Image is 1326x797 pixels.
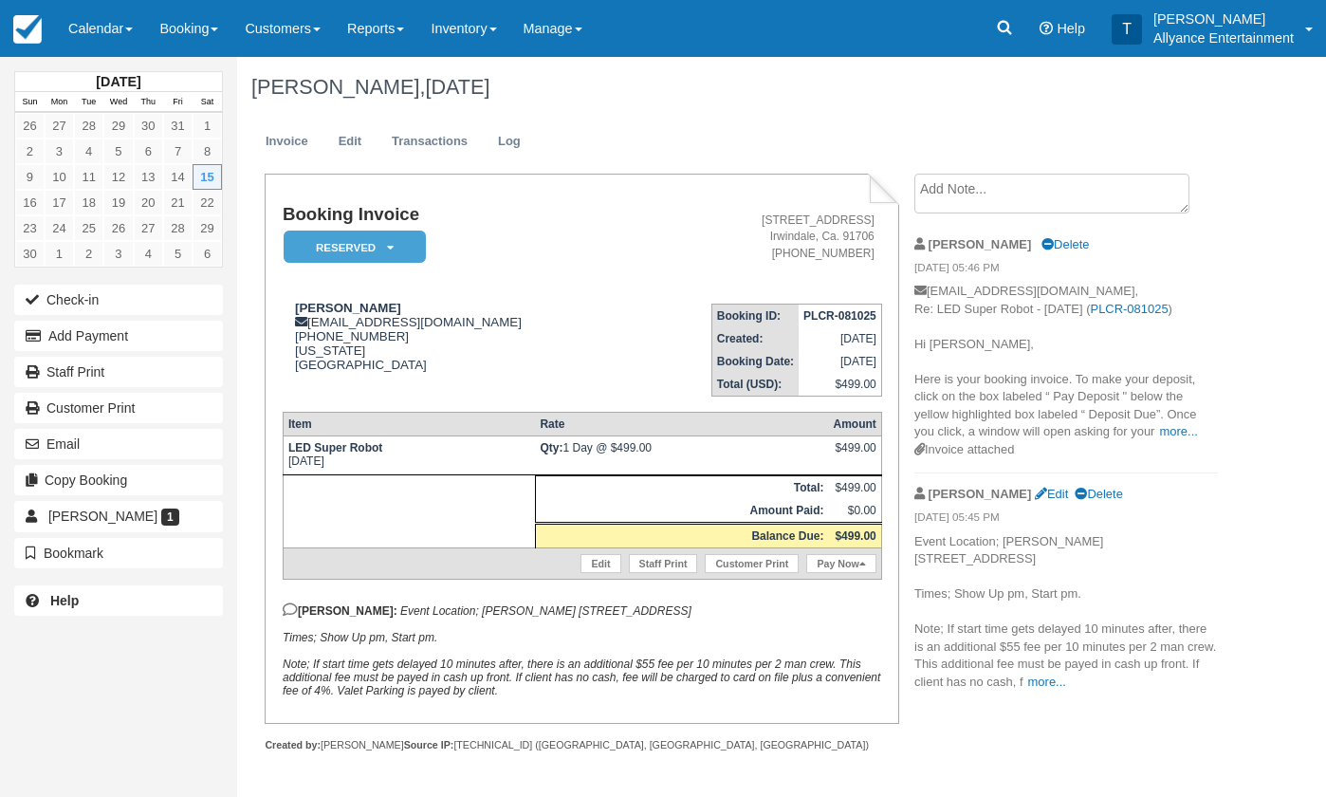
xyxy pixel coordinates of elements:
[74,241,103,267] a: 2
[914,533,1218,692] p: Event Location; [PERSON_NAME] [STREET_ADDRESS] Times; Show Up pm, Start pm. Note; If start time g...
[425,75,489,99] span: [DATE]
[404,739,454,751] strong: Source IP:
[914,441,1218,459] div: Invoice attached
[833,441,875,470] div: $499.00
[134,92,163,113] th: Thu
[1153,28,1294,47] p: Allyance Entertainment
[288,441,382,454] strong: LED Super Robot
[134,139,163,164] a: 6
[103,164,133,190] a: 12
[265,739,321,751] strong: Created by:
[161,509,179,526] span: 1
[283,412,535,436] th: Item
[283,604,880,697] em: Event Location; [PERSON_NAME] [STREET_ADDRESS] Times; Show Up pm, Start pm. Note; If start time g...
[103,92,133,113] th: Wed
[45,241,74,267] a: 1
[484,123,535,160] a: Log
[134,113,163,139] a: 30
[378,123,482,160] a: Transactions
[914,510,1218,530] em: [DATE] 05:45 PM
[535,412,828,436] th: Rate
[1091,302,1169,316] a: PLCR-081025
[1112,14,1142,45] div: T
[1075,487,1122,501] a: Delete
[580,554,620,573] a: Edit
[14,285,223,315] button: Check-in
[705,554,799,573] a: Customer Print
[799,350,881,373] td: [DATE]
[535,475,828,499] th: Total:
[324,123,376,160] a: Edit
[193,190,222,215] a: 22
[828,499,881,524] td: $0.00
[265,738,899,752] div: [PERSON_NAME] [TECHNICAL_ID] ([GEOGRAPHIC_DATA], [GEOGRAPHIC_DATA], [GEOGRAPHIC_DATA])
[193,92,222,113] th: Sat
[283,604,397,618] strong: [PERSON_NAME]:
[14,429,223,459] button: Email
[103,139,133,164] a: 5
[14,501,223,531] a: [PERSON_NAME] 1
[74,164,103,190] a: 11
[283,205,632,225] h1: Booking Invoice
[15,190,45,215] a: 16
[540,441,562,454] strong: Qty
[74,139,103,164] a: 4
[15,164,45,190] a: 9
[284,231,426,264] em: Reserved
[15,215,45,241] a: 23
[103,241,133,267] a: 3
[914,260,1218,281] em: [DATE] 05:46 PM
[45,139,74,164] a: 3
[134,241,163,267] a: 4
[535,436,828,474] td: 1 Day @ $499.00
[45,92,74,113] th: Mon
[14,538,223,568] button: Bookmark
[535,523,828,547] th: Balance Due:
[193,113,222,139] a: 1
[251,76,1218,99] h1: [PERSON_NAME],
[163,190,193,215] a: 21
[803,309,876,323] strong: PLCR-081025
[50,593,79,608] b: Help
[828,475,881,499] td: $499.00
[45,215,74,241] a: 24
[193,139,222,164] a: 8
[283,301,632,372] div: [EMAIL_ADDRESS][DOMAIN_NAME] [PHONE_NUMBER] [US_STATE] [GEOGRAPHIC_DATA]
[163,164,193,190] a: 14
[835,529,875,543] strong: $499.00
[639,213,874,261] address: [STREET_ADDRESS] Irwindale, Ca. 91706 [PHONE_NUMBER]
[251,123,322,160] a: Invoice
[193,164,222,190] a: 15
[914,283,1218,441] p: [EMAIL_ADDRESS][DOMAIN_NAME], Re: LED Super Robot - [DATE] ( ) Hi [PERSON_NAME], Here is your boo...
[14,465,223,495] button: Copy Booking
[283,436,535,474] td: [DATE]
[283,230,419,265] a: Reserved
[1153,9,1294,28] p: [PERSON_NAME]
[163,215,193,241] a: 28
[74,92,103,113] th: Tue
[799,327,881,350] td: [DATE]
[711,350,799,373] th: Booking Date:
[45,190,74,215] a: 17
[629,554,698,573] a: Staff Print
[14,321,223,351] button: Add Payment
[535,499,828,524] th: Amount Paid:
[48,509,157,524] span: [PERSON_NAME]
[1028,675,1066,689] a: more...
[193,215,222,241] a: 29
[14,357,223,387] a: Staff Print
[45,113,74,139] a: 27
[711,327,799,350] th: Created:
[711,304,799,327] th: Booking ID:
[74,190,103,215] a: 18
[134,164,163,190] a: 13
[929,487,1032,501] strong: [PERSON_NAME]
[1041,237,1089,251] a: Delete
[929,237,1032,251] strong: [PERSON_NAME]
[711,373,799,397] th: Total (USD):
[15,113,45,139] a: 26
[103,113,133,139] a: 29
[295,301,401,315] strong: [PERSON_NAME]
[193,241,222,267] a: 6
[828,412,881,436] th: Amount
